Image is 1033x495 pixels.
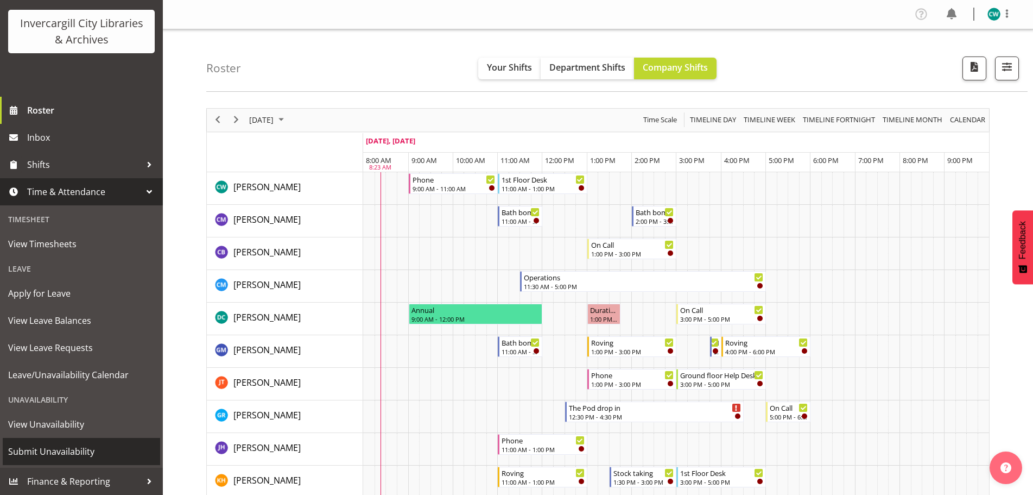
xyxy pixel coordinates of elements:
a: [PERSON_NAME] [233,213,301,226]
div: Chris Broad"s event - On Call Begin From Thursday, October 2, 2025 at 1:00:00 PM GMT+13:00 Ends A... [587,239,677,259]
div: Bath bombs [636,206,674,217]
div: October 2, 2025 [245,109,290,131]
a: [PERSON_NAME] [233,474,301,487]
div: 3:00 PM - 5:00 PM [680,380,763,389]
div: Kaela Harley"s event - Roving Begin From Thursday, October 2, 2025 at 11:00:00 AM GMT+13:00 Ends ... [498,467,587,487]
div: Glen Tomlinson"s event - Phone Begin From Thursday, October 2, 2025 at 1:00:00 PM GMT+13:00 Ends ... [587,369,677,390]
div: On Call [680,304,763,315]
div: Timesheet [3,208,160,230]
span: View Unavailability [8,416,155,433]
div: Cindy Mulrooney"s event - Operations Begin From Thursday, October 2, 2025 at 11:30:00 AM GMT+13:0... [520,271,766,292]
div: Chamique Mamolo"s event - Bath bombs Begin From Thursday, October 2, 2025 at 11:00:00 AM GMT+13:0... [498,206,542,227]
div: 11:00 AM - 1:00 PM [502,445,585,454]
button: Month [948,113,987,127]
a: [PERSON_NAME] [233,376,301,389]
span: 12:00 PM [545,155,574,165]
span: Inbox [27,129,157,146]
div: Kaela Harley"s event - 1st Floor Desk Begin From Thursday, October 2, 2025 at 3:00:00 PM GMT+13:0... [676,467,766,487]
span: View Leave Requests [8,340,155,356]
div: 5:00 PM - 6:00 PM [770,412,808,421]
a: [PERSON_NAME] [233,246,301,259]
h4: Roster [206,62,241,74]
div: 12:30 PM - 4:30 PM [569,412,741,421]
img: catherine-wilson11657.jpg [987,8,1000,21]
div: 1:00 PM - 3:00 PM [591,347,674,356]
div: Grace Roscoe-Squires"s event - The Pod drop in Begin From Thursday, October 2, 2025 at 12:30:00 P... [565,402,744,422]
div: Stock taking [613,467,674,478]
span: 8:00 PM [903,155,928,165]
span: Company Shifts [643,61,708,73]
button: Previous [211,113,225,127]
a: [PERSON_NAME] [233,311,301,324]
span: [PERSON_NAME] [233,311,301,323]
div: Phone [413,174,496,185]
button: October 2025 [248,113,289,127]
div: 3:00 PM - 5:00 PM [680,478,763,486]
div: Ground floor Help Desk [680,369,763,380]
div: New book tagging [714,337,719,348]
div: Catherine Wilson"s event - 1st Floor Desk Begin From Thursday, October 2, 2025 at 11:00:00 AM GMT... [498,173,587,194]
div: 11:00 AM - 1:00 PM [502,478,585,486]
div: Gabriel McKay Smith"s event - New book tagging Begin From Thursday, October 2, 2025 at 3:45:00 PM... [710,336,721,357]
div: 9:00 AM - 11:00 AM [413,184,496,193]
div: Jill Harpur"s event - Phone Begin From Thursday, October 2, 2025 at 11:00:00 AM GMT+13:00 Ends At... [498,434,587,455]
span: Timeline Week [743,113,796,127]
span: [PERSON_NAME] [233,442,301,454]
div: 3:45 PM - 4:00 PM [714,347,719,356]
span: [DATE] [248,113,275,127]
span: 10:00 AM [456,155,485,165]
button: Timeline Week [742,113,797,127]
div: 1:30 PM - 3:00 PM [613,478,674,486]
a: View Leave Balances [3,307,160,334]
div: Grace Roscoe-Squires"s event - On Call Begin From Thursday, October 2, 2025 at 5:00:00 PM GMT+13:... [766,402,810,422]
span: 4:00 PM [724,155,750,165]
button: Fortnight [801,113,877,127]
span: [PERSON_NAME] [233,409,301,421]
div: Gabriel McKay Smith"s event - Roving Begin From Thursday, October 2, 2025 at 4:00:00 PM GMT+13:00... [721,336,811,357]
td: Cindy Mulrooney resource [207,270,363,303]
a: [PERSON_NAME] [233,409,301,422]
span: 8:00 AM [366,155,391,165]
td: Catherine Wilson resource [207,172,363,205]
div: The Pod drop in [569,402,741,413]
div: Roving [591,337,674,348]
span: [PERSON_NAME] [233,214,301,225]
span: Timeline Day [689,113,737,127]
div: Unavailability [3,389,160,411]
span: [PERSON_NAME] [233,279,301,291]
span: View Leave Balances [8,312,155,329]
div: 1:00 PM - 1:45 PM [590,315,618,323]
span: Timeline Month [882,113,943,127]
div: 11:30 AM - 5:00 PM [524,282,763,291]
div: previous period [208,109,227,131]
span: Time & Attendance [27,184,141,200]
span: [DATE], [DATE] [366,136,415,146]
div: 2:00 PM - 3:00 PM [636,217,674,225]
div: Gabriel McKay Smith"s event - Bath bombs Begin From Thursday, October 2, 2025 at 11:00:00 AM GMT+... [498,336,542,357]
span: [PERSON_NAME] [233,474,301,486]
span: 9:00 PM [947,155,973,165]
img: help-xxl-2.png [1000,462,1011,473]
span: Shifts [27,156,141,173]
div: 9:00 AM - 12:00 PM [411,315,540,323]
span: 3:00 PM [679,155,705,165]
a: Submit Unavailability [3,438,160,465]
div: 11:00 AM - 1:00 PM [502,184,585,193]
div: next period [227,109,245,131]
div: Roving [502,467,585,478]
span: calendar [949,113,986,127]
span: Timeline Fortnight [802,113,876,127]
td: Chamique Mamolo resource [207,205,363,237]
a: [PERSON_NAME] [233,343,301,356]
button: Company Shifts [634,58,717,79]
span: [PERSON_NAME] [233,377,301,389]
div: Donald Cunningham"s event - Annual Begin From Thursday, October 2, 2025 at 9:00:00 AM GMT+13:00 E... [409,304,543,324]
button: Timeline Day [688,113,738,127]
td: Chris Broad resource [207,237,363,270]
div: 1:00 PM - 3:00 PM [591,249,674,258]
div: Donald Cunningham"s event - Duration 0 hours - Donald Cunningham Begin From Thursday, October 2, ... [587,304,621,324]
a: [PERSON_NAME] [233,180,301,193]
div: 8:23 AM [369,163,391,172]
td: Donald Cunningham resource [207,303,363,335]
a: [PERSON_NAME] [233,278,301,291]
